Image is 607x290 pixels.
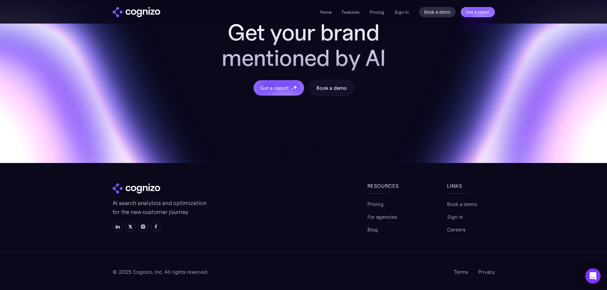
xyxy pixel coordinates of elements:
a: Pricing [367,200,384,208]
img: X icon [128,224,133,229]
a: home [112,7,160,17]
img: cognizo logo [112,7,160,17]
a: Pricing [370,9,384,15]
a: Home [320,9,332,15]
div: Open Intercom Messenger [585,268,601,284]
a: Terms [454,268,468,276]
a: Book a demo [309,80,354,96]
div: © 2025 Cognizo, Inc. All rights reserved. [112,268,209,276]
a: Sign in [394,8,409,16]
img: LinkedIn icon [115,224,120,229]
a: Book a demo [447,200,477,208]
div: links [447,182,495,190]
img: cognizo logo [112,183,160,194]
a: Blog [367,226,378,233]
img: star [292,88,294,90]
a: Get a report [461,7,495,17]
a: For agencies [367,213,397,221]
a: Get a reportstarstarstar [253,80,305,96]
a: Sign in [447,213,463,221]
img: star [293,85,297,89]
a: Careers [447,226,466,233]
p: AI search analytics and optimization for the new customer journey [112,199,208,216]
a: Privacy [478,268,495,276]
div: Get a report [260,84,289,92]
h2: Get your brand mentioned by AI [202,20,406,71]
div: Book a demo [316,84,347,92]
a: Book a demo [419,7,456,17]
div: Resources [367,182,415,190]
a: Features [342,9,359,15]
img: star [292,86,293,87]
